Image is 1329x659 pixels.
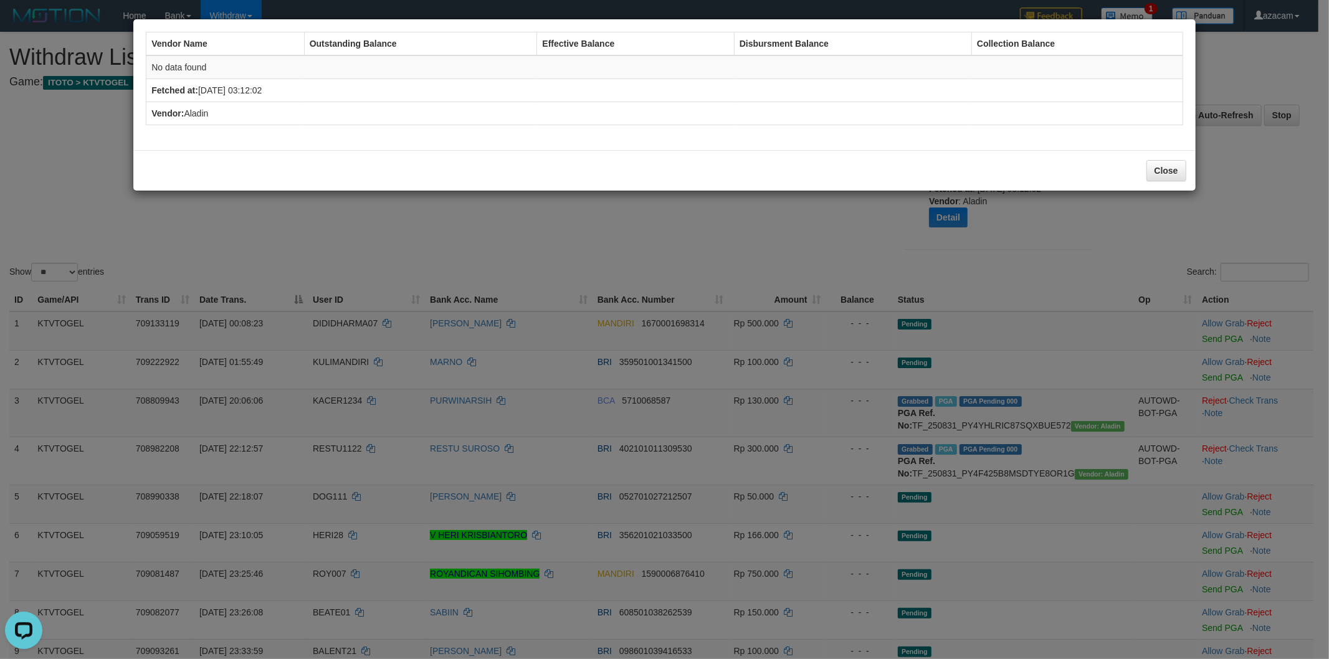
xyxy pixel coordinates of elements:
b: Vendor: [151,108,184,118]
th: Outstanding Balance [304,32,537,56]
td: No data found [146,55,1183,79]
td: [DATE] 03:12:02 [146,79,1183,102]
th: Disbursment Balance [734,32,971,56]
button: Close [1146,160,1186,181]
button: Open LiveChat chat widget [5,5,42,42]
th: Effective Balance [537,32,734,56]
th: Vendor Name [146,32,304,56]
b: Fetched at: [151,85,198,95]
th: Collection Balance [972,32,1183,56]
td: Aladin [146,102,1183,125]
